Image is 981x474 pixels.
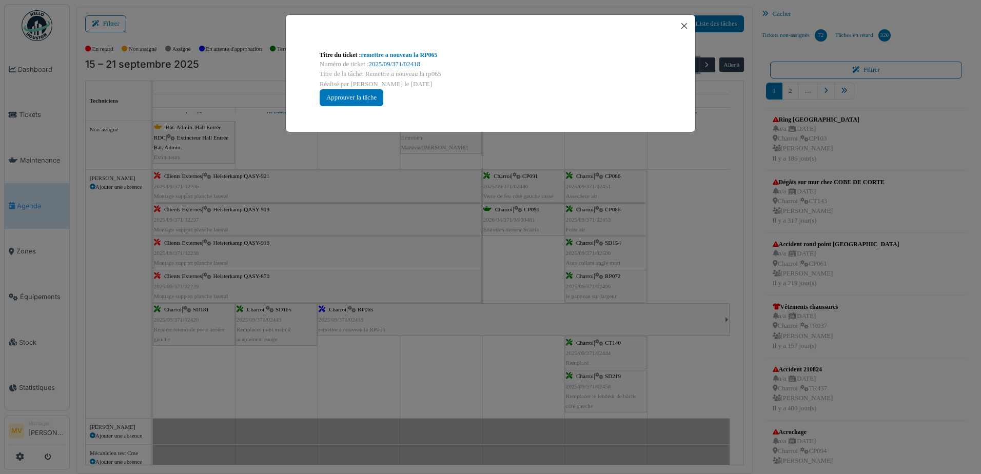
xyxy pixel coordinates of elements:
div: Titre du ticket : [320,50,661,60]
a: 2025/09/371/02418 [369,61,420,68]
div: Approuver la tâche [320,89,383,106]
div: Réalisé par [PERSON_NAME] le [DATE] [320,80,661,89]
button: Close [677,19,691,33]
a: remettre a nouveau la RP065 [361,51,438,58]
div: Numéro de ticket : [320,60,661,69]
div: Titre de la tâche: Remettre a nouveau la rp065 [320,69,661,79]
